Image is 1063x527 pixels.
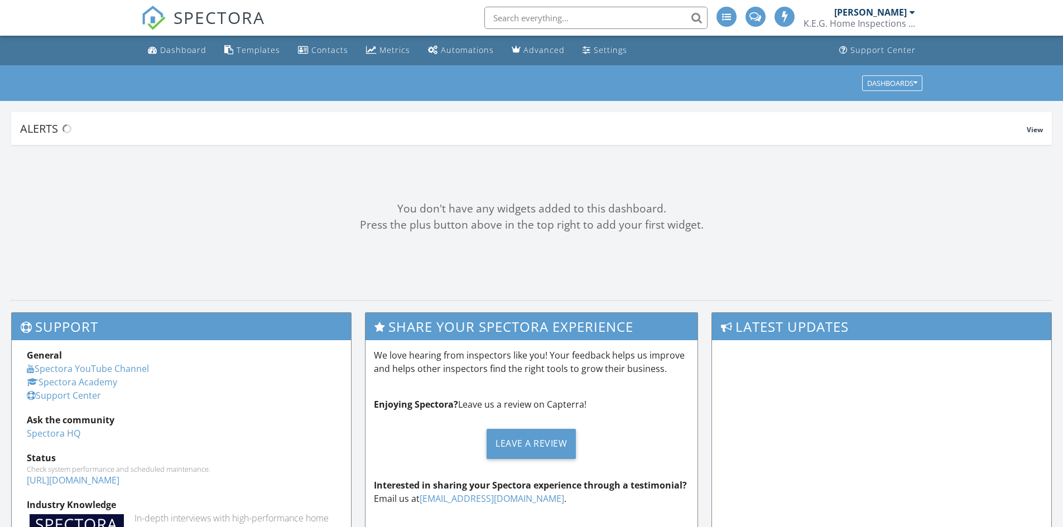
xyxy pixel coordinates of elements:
[143,40,211,61] a: Dashboard
[1027,125,1043,134] span: View
[523,45,565,55] div: Advanced
[374,478,690,505] p: Email us at .
[11,217,1052,233] div: Press the plus button above in the top right to add your first widget.
[27,427,80,439] a: Spectora HQ
[379,45,410,55] div: Metrics
[311,45,348,55] div: Contacts
[804,18,915,29] div: K.E.G. Home Inspections LLC
[835,40,920,61] a: Support Center
[237,45,280,55] div: Templates
[420,492,564,505] a: [EMAIL_ADDRESS][DOMAIN_NAME]
[174,6,265,29] span: SPECTORA
[294,40,353,61] a: Contacts
[141,15,265,38] a: SPECTORA
[362,40,415,61] a: Metrics
[867,79,917,87] div: Dashboards
[27,349,62,361] strong: General
[487,429,576,459] div: Leave a Review
[374,420,690,467] a: Leave a Review
[862,75,922,91] button: Dashboards
[374,398,690,411] p: Leave us a review on Capterra!
[27,465,336,473] div: Check system performance and scheduled maintenance.
[220,40,285,61] a: Templates
[27,451,336,465] div: Status
[160,45,206,55] div: Dashboard
[374,398,458,410] strong: Enjoying Spectora?
[27,413,336,427] div: Ask the community
[484,7,708,29] input: Search everything...
[27,498,336,511] div: Industry Knowledge
[365,313,698,340] h3: Share Your Spectora Experience
[374,479,687,491] strong: Interested in sharing your Spectora experience through a testimonial?
[374,349,690,375] p: We love hearing from inspectors like you! Your feedback helps us improve and helps other inspecto...
[12,313,351,340] h3: Support
[850,45,916,55] div: Support Center
[507,40,569,61] a: Advanced
[27,474,119,486] a: [URL][DOMAIN_NAME]
[834,7,907,18] div: [PERSON_NAME]
[424,40,498,61] a: Automations (Advanced)
[712,313,1051,340] h3: Latest Updates
[441,45,494,55] div: Automations
[578,40,632,61] a: Settings
[27,389,101,402] a: Support Center
[20,121,1027,136] div: Alerts
[141,6,166,30] img: The Best Home Inspection Software - Spectora
[594,45,627,55] div: Settings
[27,362,149,375] a: Spectora YouTube Channel
[27,376,117,388] a: Spectora Academy
[11,201,1052,217] div: You don't have any widgets added to this dashboard.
